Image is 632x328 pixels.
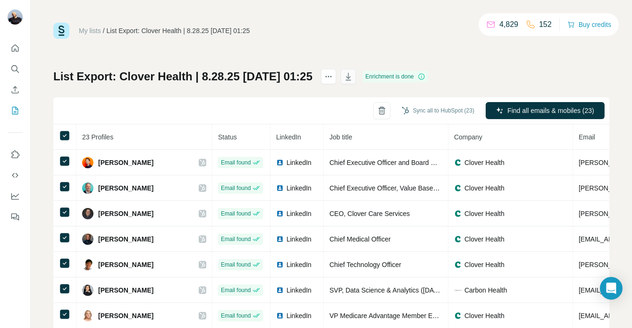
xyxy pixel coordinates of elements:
[464,285,507,295] span: Carbon Health
[98,285,153,295] span: [PERSON_NAME]
[329,261,401,268] span: Chief Technology Officer
[454,210,462,217] img: company-logo
[329,312,461,319] span: VP Medicare Advantage Member Experience
[287,260,312,269] span: LinkedIn
[464,183,505,193] span: Clover Health
[454,286,462,294] img: company-logo
[454,235,462,243] img: company-logo
[221,209,251,218] span: Email found
[276,286,284,294] img: LinkedIn logo
[362,71,428,82] div: Enrichment is done
[329,133,352,141] span: Job title
[82,310,93,321] img: Avatar
[287,183,312,193] span: LinkedIn
[464,234,505,244] span: Clover Health
[8,81,23,98] button: Enrich CSV
[454,133,482,141] span: Company
[539,19,552,30] p: 152
[82,133,113,141] span: 23 Profiles
[98,234,153,244] span: [PERSON_NAME]
[499,19,518,30] p: 4,829
[107,26,250,35] div: List Export: Clover Health | 8.28.25 [DATE] 01:25
[8,60,23,78] button: Search
[221,184,251,192] span: Email found
[82,208,93,219] img: Avatar
[53,69,312,84] h1: List Export: Clover Health | 8.28.25 [DATE] 01:25
[454,312,462,319] img: company-logo
[8,102,23,119] button: My lists
[82,285,93,296] img: Avatar
[8,146,23,163] button: Use Surfe on LinkedIn
[221,311,251,320] span: Email found
[221,286,251,294] span: Email found
[98,311,153,320] span: [PERSON_NAME]
[321,69,336,84] button: actions
[287,209,312,218] span: LinkedIn
[287,285,312,295] span: LinkedIn
[276,184,284,192] img: LinkedIn logo
[221,158,251,167] span: Email found
[221,235,251,243] span: Email found
[8,9,23,25] img: Avatar
[329,286,539,294] span: SVP, Data Science & Analytics ([DATE]-[DATE]), Advisor (2022-present)
[464,158,505,167] span: Clover Health
[486,102,605,119] button: Find all emails & mobiles (23)
[276,159,284,166] img: LinkedIn logo
[53,23,69,39] img: Surfe Logo
[464,260,505,269] span: Clover Health
[287,158,312,167] span: LinkedIn
[276,210,284,217] img: LinkedIn logo
[507,106,594,115] span: Find all emails & mobiles (23)
[287,311,312,320] span: LinkedIn
[329,235,391,243] span: Chief Medical Officer
[276,235,284,243] img: LinkedIn logo
[329,184,453,192] span: Chief Executive Officer, Value Based Care
[8,40,23,57] button: Quick start
[8,208,23,225] button: Feedback
[103,26,105,35] li: /
[82,233,93,245] img: Avatar
[79,27,101,35] a: My lists
[82,157,93,168] img: Avatar
[221,260,251,269] span: Email found
[454,261,462,268] img: company-logo
[454,184,462,192] img: company-logo
[98,158,153,167] span: [PERSON_NAME]
[98,209,153,218] span: [PERSON_NAME]
[395,104,481,118] button: Sync all to HubSpot (23)
[464,209,505,218] span: Clover Health
[82,259,93,270] img: Avatar
[98,260,153,269] span: [PERSON_NAME]
[82,182,93,194] img: Avatar
[329,210,410,217] span: CEO, Clover Care Services
[567,18,611,31] button: Buy credits
[464,311,505,320] span: Clover Health
[276,133,301,141] span: LinkedIn
[276,312,284,319] img: LinkedIn logo
[329,159,513,166] span: Chief Executive Officer and Board Member (NASDAQ : CLOV)
[98,183,153,193] span: [PERSON_NAME]
[579,133,595,141] span: Email
[218,133,237,141] span: Status
[8,188,23,205] button: Dashboard
[454,159,462,166] img: company-logo
[276,261,284,268] img: LinkedIn logo
[8,167,23,184] button: Use Surfe API
[600,277,623,300] div: Open Intercom Messenger
[287,234,312,244] span: LinkedIn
